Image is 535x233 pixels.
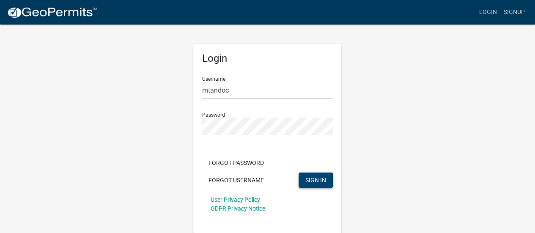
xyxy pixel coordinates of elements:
[476,4,500,20] a: Login
[500,4,528,20] a: Signup
[202,173,271,188] button: Forgot Username
[210,196,260,203] a: User Privacy Policy
[202,155,271,170] button: Forgot Password
[299,173,333,188] button: SIGN IN
[202,52,333,65] h5: Login
[210,205,265,212] a: GDPR Privacy Notice
[305,176,326,183] span: SIGN IN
